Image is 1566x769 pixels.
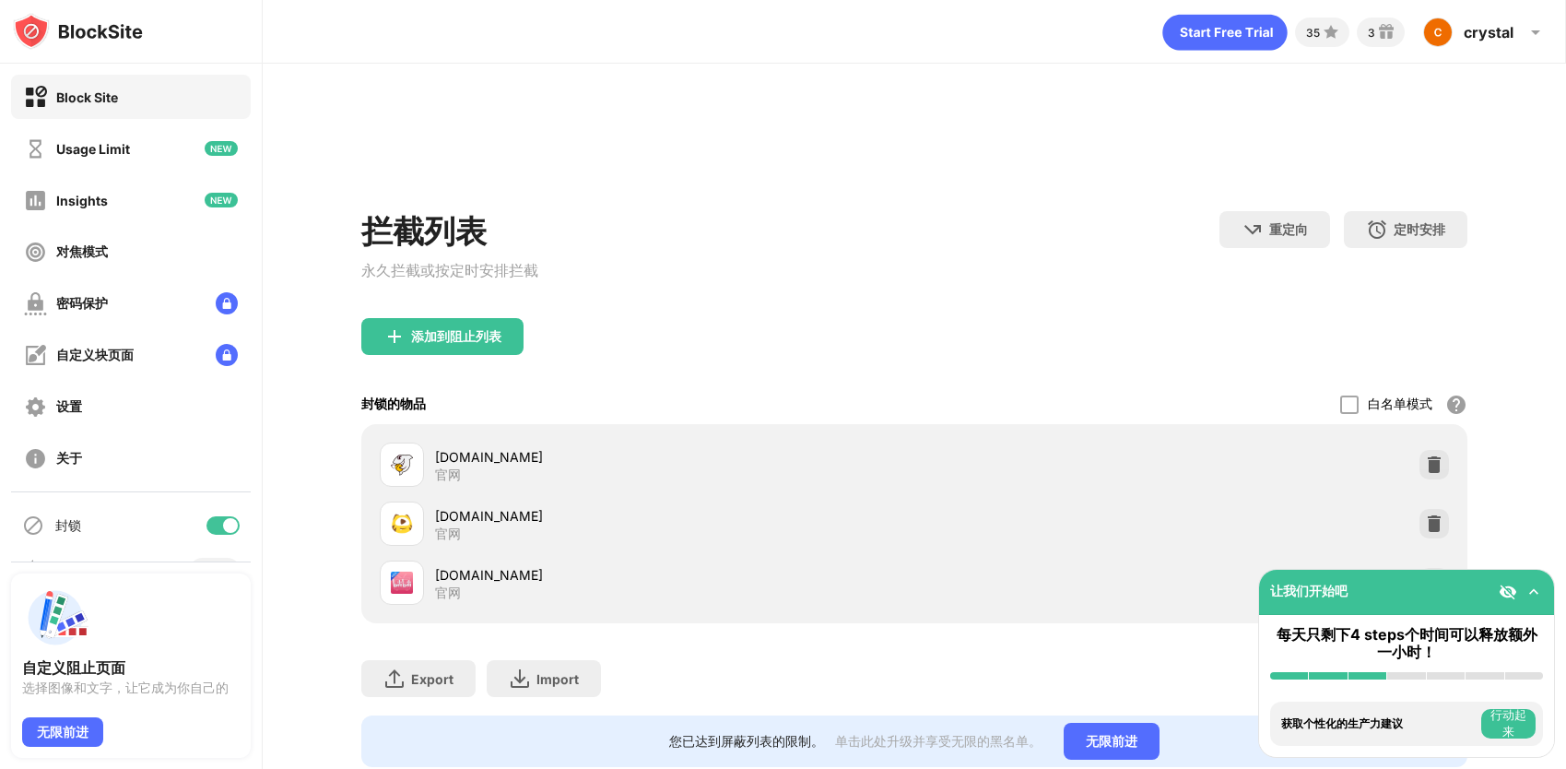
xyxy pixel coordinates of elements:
div: 关于 [56,450,82,467]
img: sync-icon.svg [22,559,44,581]
iframe: Banner [361,115,1467,189]
div: [DOMAIN_NAME] [435,506,914,526]
img: blocking-icon.svg [22,515,44,537]
div: 官网 [435,585,461,601]
img: settings-off.svg [24,396,47,419]
div: 密码保护 [56,295,108,313]
img: logo-blocksite.svg [13,13,143,50]
div: Block Site [56,89,118,105]
img: insights-off.svg [24,189,47,212]
img: block-on.svg [24,86,47,109]
div: 35 [1306,26,1320,40]
div: 3 [1368,26,1375,40]
img: reward-small.svg [1375,21,1397,43]
div: 添加到阻止列表 [411,329,501,344]
div: crystal [1464,23,1513,41]
div: Insights [56,193,108,208]
div: 官网 [435,526,461,542]
img: password-protection-off.svg [24,292,47,315]
img: ACg8ocL89UFUfMI4NE409dRARnCGkzTDUbMh8NXA-POEPsyUGGhy_Q=s96-c [1423,18,1453,47]
div: 选择图像和文字，让它成为你自己的 [22,680,240,695]
img: new-icon.svg [205,141,238,156]
div: 获取个性化的生产力建议 [1281,717,1477,730]
img: lock-menu.svg [216,344,238,366]
div: 官网 [435,467,461,483]
img: points-small.svg [1320,21,1342,43]
div: 重定向 [1269,221,1308,239]
g: Start Free Trial [1181,27,1273,37]
img: eye-not-visible.svg [1499,583,1517,601]
img: favicons [391,572,413,594]
div: 您已达到屏蔽列表的限制。 [669,733,824,751]
img: omni-setup-toggle.svg [1525,583,1543,601]
div: 封锁的物品 [361,396,426,413]
div: Import [536,671,579,687]
img: favicons [391,513,413,535]
img: favicons [391,454,413,476]
div: 设置 [56,398,82,416]
div: Usage Limit [56,141,130,157]
img: new-icon.svg [205,193,238,207]
div: 永久拦截或按定时安排拦截 [361,261,538,281]
img: customize-block-page-off.svg [24,344,47,367]
div: 自定义阻止页面 [22,658,240,677]
div: 对焦模式 [56,243,108,261]
div: 无限前进 [22,717,103,747]
div: Export [411,671,453,687]
div: animation [1162,14,1288,51]
img: push-custom-page.svg [22,585,88,651]
div: 无限前进 [1064,723,1160,760]
div: 定时安排 [1394,221,1445,239]
div: 单击此处升级并享受无限的黑名单。 [835,733,1042,751]
div: 自定义块页面 [56,347,134,364]
div: [DOMAIN_NAME] [435,447,914,467]
div: 让我们开始吧 [1270,583,1348,600]
img: about-off.svg [24,447,47,470]
div: 拦截列表 [361,211,538,254]
img: focus-off.svg [24,241,47,264]
div: 封锁 [55,517,81,535]
div: 白名单模式 [1368,396,1432,413]
div: 每天只剩下4 steps个时间可以释放额外一小时！ [1270,626,1543,661]
img: lock-menu.svg [216,292,238,314]
div: [DOMAIN_NAME] [435,565,914,585]
img: time-usage-off.svg [24,137,47,160]
button: 行动起来 [1481,709,1536,739]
